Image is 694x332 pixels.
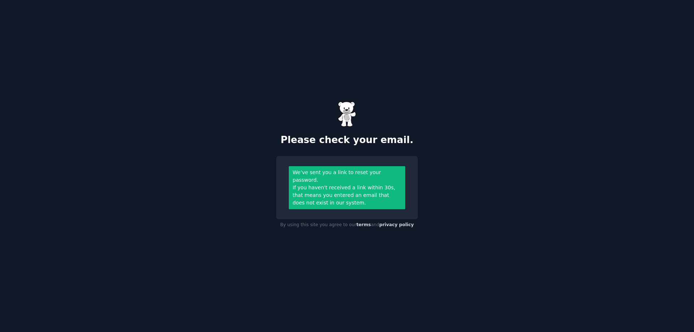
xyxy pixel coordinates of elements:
div: By using this site you agree to our and [276,219,418,231]
div: If you haven't received a link within 30s, that means you entered an email that does not exist in... [293,184,402,207]
img: Gummy Bear [338,102,356,127]
h2: Please check your email. [276,134,418,146]
a: terms [356,222,371,227]
div: We’ve sent you a link to reset your password. [293,169,402,184]
a: privacy policy [379,222,414,227]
